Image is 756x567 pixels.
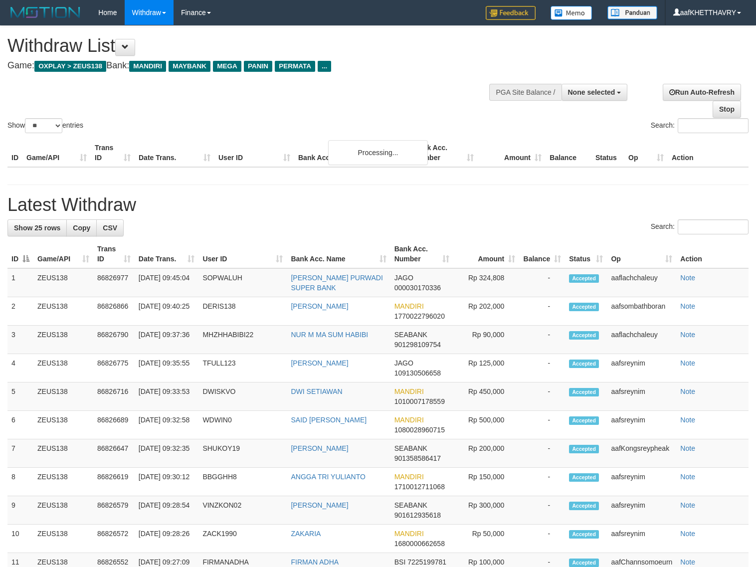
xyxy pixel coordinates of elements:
td: Rp 125,000 [453,354,519,382]
a: ZAKARIA [291,530,321,538]
td: 86826572 [93,525,135,553]
a: [PERSON_NAME] [291,501,348,509]
td: [DATE] 09:32:35 [135,439,199,468]
td: - [519,439,565,468]
td: [DATE] 09:45:04 [135,268,199,297]
td: ZACK1990 [198,525,287,553]
th: ID: activate to sort column descending [7,240,33,268]
td: 1 [7,268,33,297]
span: Copy 000030170336 to clipboard [394,284,441,292]
th: Amount: activate to sort column ascending [453,240,519,268]
td: [DATE] 09:32:58 [135,411,199,439]
a: Stop [713,101,741,118]
td: Rp 500,000 [453,411,519,439]
h4: Game: Bank: [7,61,494,71]
a: Show 25 rows [7,219,67,236]
td: ZEUS138 [33,411,93,439]
span: Copy 901298109754 to clipboard [394,341,441,349]
td: [DATE] 09:35:55 [135,354,199,382]
td: 2 [7,297,33,326]
td: 86826689 [93,411,135,439]
span: Copy 1770022796020 to clipboard [394,312,445,320]
span: BSI [394,558,406,566]
td: aafsreynim [607,411,676,439]
a: Note [680,473,695,481]
a: [PERSON_NAME] [291,302,348,310]
td: WDWIN0 [198,411,287,439]
span: Accepted [569,331,599,340]
th: User ID: activate to sort column ascending [198,240,287,268]
span: Accepted [569,502,599,510]
span: Copy 1010007178559 to clipboard [394,397,445,405]
td: 4 [7,354,33,382]
th: Bank Acc. Name: activate to sort column ascending [287,240,390,268]
th: Game/API [22,139,91,167]
th: Action [668,139,749,167]
div: PGA Site Balance / [489,84,561,101]
span: Copy 7225199781 to clipboard [407,558,446,566]
div: Processing... [328,140,428,165]
span: CSV [103,224,117,232]
td: Rp 90,000 [453,326,519,354]
span: MAYBANK [169,61,210,72]
td: SHUKOY19 [198,439,287,468]
span: OXPLAY > ZEUS138 [34,61,106,72]
td: ZEUS138 [33,468,93,496]
th: Trans ID: activate to sort column ascending [93,240,135,268]
a: [PERSON_NAME] [291,359,348,367]
th: Bank Acc. Number [410,139,478,167]
img: MOTION_logo.png [7,5,83,20]
td: - [519,268,565,297]
select: Showentries [25,118,62,133]
td: [DATE] 09:28:54 [135,496,199,525]
td: - [519,326,565,354]
td: Rp 300,000 [453,496,519,525]
td: 86826619 [93,468,135,496]
td: DWISKVO [198,382,287,411]
span: Accepted [569,360,599,368]
h1: Withdraw List [7,36,494,56]
td: - [519,354,565,382]
th: Game/API: activate to sort column ascending [33,240,93,268]
span: MANDIRI [394,387,424,395]
td: MHZHHABIBI22 [198,326,287,354]
td: aaflachchaleuy [607,268,676,297]
span: Accepted [569,303,599,311]
td: 10 [7,525,33,553]
span: Copy [73,224,90,232]
td: Rp 200,000 [453,439,519,468]
th: Op [624,139,668,167]
td: 86826790 [93,326,135,354]
th: Balance: activate to sort column ascending [519,240,565,268]
input: Search: [678,118,749,133]
span: PANIN [244,61,272,72]
span: ... [318,61,331,72]
th: Action [676,240,749,268]
td: [DATE] 09:40:25 [135,297,199,326]
a: Note [680,274,695,282]
th: Status: activate to sort column ascending [565,240,607,268]
td: BBGGHH8 [198,468,287,496]
td: ZEUS138 [33,496,93,525]
td: [DATE] 09:28:26 [135,525,199,553]
td: TFULL123 [198,354,287,382]
label: Show entries [7,118,83,133]
td: 86826716 [93,382,135,411]
td: Rp 202,000 [453,297,519,326]
img: Button%20Memo.svg [551,6,592,20]
td: DERIS138 [198,297,287,326]
a: Note [680,416,695,424]
td: 6 [7,411,33,439]
span: None selected [568,88,615,96]
td: Rp 150,000 [453,468,519,496]
span: MEGA [213,61,241,72]
th: Date Trans. [135,139,214,167]
td: aafsreynim [607,468,676,496]
th: Amount [478,139,546,167]
button: None selected [562,84,628,101]
td: ZEUS138 [33,525,93,553]
td: 86826647 [93,439,135,468]
a: Note [680,359,695,367]
span: MANDIRI [129,61,166,72]
label: Search: [651,118,749,133]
